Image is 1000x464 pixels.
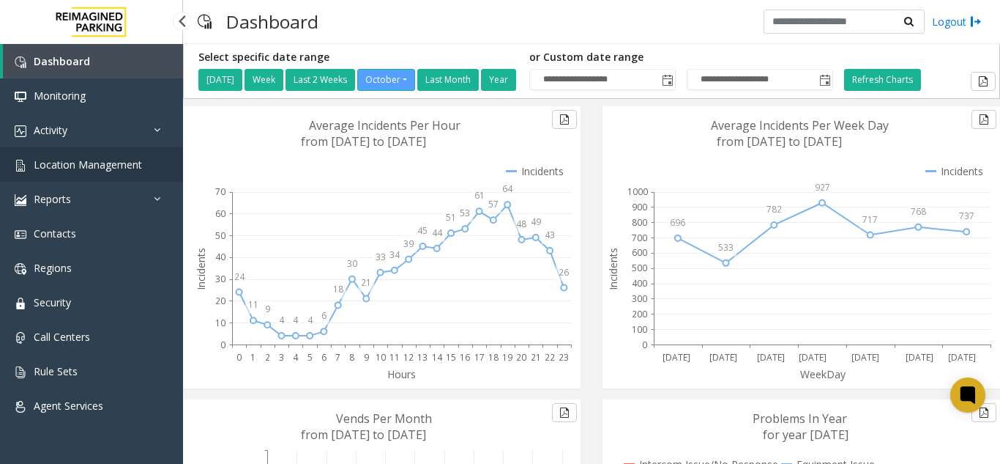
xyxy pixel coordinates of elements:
[488,198,499,210] text: 57
[659,70,675,90] span: Toggle popup
[286,69,355,91] button: Last 2 Weeks
[361,276,371,289] text: 21
[632,262,647,274] text: 500
[460,207,470,219] text: 53
[215,207,225,220] text: 60
[632,201,647,213] text: 900
[559,351,569,364] text: 23
[234,270,245,283] text: 24
[851,351,879,364] text: [DATE]
[446,211,456,224] text: 51
[502,351,512,364] text: 19
[215,229,225,242] text: 50
[34,261,72,275] span: Regions
[800,367,846,381] text: WeekDay
[766,203,782,216] text: 782
[971,72,996,91] button: Export to pdf
[34,54,90,68] span: Dashboard
[632,246,647,259] text: 600
[632,323,647,336] text: 100
[336,410,432,427] text: Vends Per Month
[15,194,26,206] img: 'icon'
[632,277,647,290] text: 400
[15,56,26,68] img: 'icon'
[321,351,327,364] text: 6
[932,14,982,29] a: Logout
[753,410,847,427] text: Problems In Year
[215,251,225,263] text: 40
[709,351,737,364] text: [DATE]
[335,351,340,364] text: 7
[403,237,414,250] text: 39
[15,263,26,275] img: 'icon'
[460,351,470,364] text: 16
[432,351,443,364] text: 14
[389,351,400,364] text: 11
[948,351,976,364] text: [DATE]
[194,248,208,290] text: Incidents
[279,314,285,326] text: 4
[215,185,225,198] text: 70
[219,4,326,40] h3: Dashboard
[236,351,242,364] text: 0
[417,351,428,364] text: 13
[627,185,648,198] text: 1000
[632,292,647,305] text: 300
[663,351,690,364] text: [DATE]
[906,351,933,364] text: [DATE]
[279,351,284,364] text: 3
[198,4,212,40] img: pageIcon
[265,351,270,364] text: 2
[971,403,996,422] button: Export to pdf
[15,332,26,344] img: 'icon'
[757,351,785,364] text: [DATE]
[911,205,926,218] text: 768
[670,216,685,229] text: 696
[502,183,513,195] text: 64
[531,216,541,228] text: 49
[474,351,485,364] text: 17
[632,216,647,229] text: 800
[815,181,830,194] text: 927
[245,69,283,91] button: Week
[34,89,86,103] span: Monitoring
[717,133,842,150] text: from [DATE] to [DATE]
[529,51,833,64] h5: or Custom date range
[34,364,78,378] span: Rule Sets
[446,351,456,364] text: 15
[844,69,921,91] button: Refresh Charts
[711,117,889,133] text: Average Incidents Per Week Day
[34,192,71,206] span: Reports
[215,317,225,329] text: 10
[309,117,460,133] text: Average Incidents Per Hour
[417,224,428,237] text: 45
[357,69,415,91] button: October
[516,351,526,364] text: 20
[220,339,225,351] text: 0
[265,303,270,315] text: 9
[718,241,734,254] text: 533
[248,298,258,311] text: 11
[215,273,225,285] text: 30
[403,351,414,364] text: 12
[376,351,386,364] text: 10
[432,227,443,239] text: 44
[971,110,996,129] button: Export to pdf
[34,158,142,172] span: Location Management
[816,70,832,90] span: Toggle popup
[15,125,26,137] img: 'icon'
[481,69,516,91] button: Year
[642,339,647,351] text: 0
[15,401,26,413] img: 'icon'
[250,351,255,364] text: 1
[307,351,313,364] text: 5
[301,133,426,150] text: from [DATE] to [DATE]
[15,367,26,378] img: 'icon'
[474,189,485,202] text: 61
[389,248,400,261] text: 34
[307,314,313,326] text: 4
[301,427,426,443] text: from [DATE] to [DATE]
[970,14,982,29] img: logout
[215,295,225,307] text: 20
[862,213,878,226] text: 717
